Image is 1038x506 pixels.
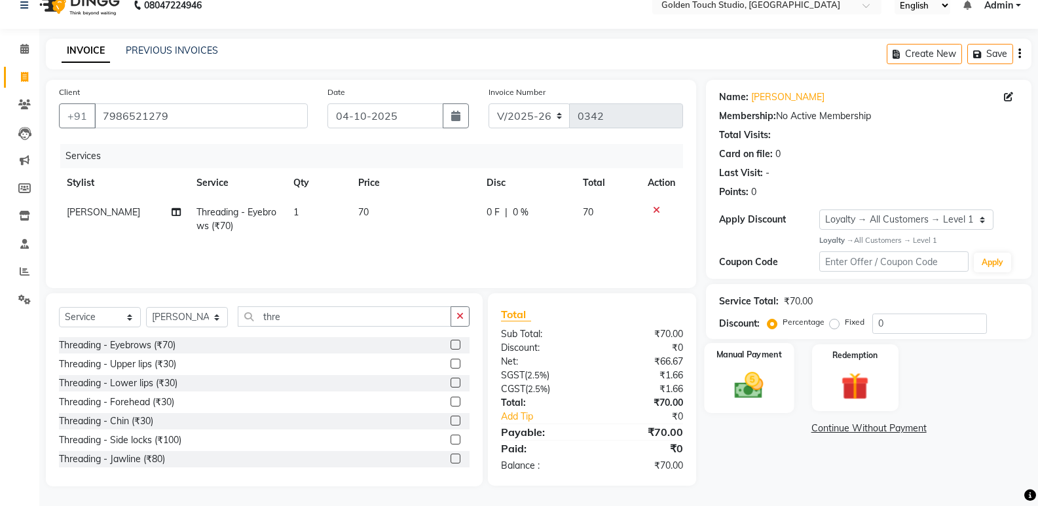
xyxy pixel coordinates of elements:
[487,206,500,219] span: 0 F
[505,206,508,219] span: |
[59,414,153,428] div: Threading - Chin (₹30)
[59,357,176,371] div: Threading - Upper lips (₹30)
[719,255,819,269] div: Coupon Code
[350,168,479,198] th: Price
[967,44,1013,64] button: Save
[719,128,771,142] div: Total Visits:
[62,39,110,63] a: INVOICE
[609,410,693,424] div: ₹0
[59,376,177,390] div: Threading - Lower lips (₹30)
[491,410,609,424] a: Add Tip
[719,109,1018,123] div: No Active Membership
[719,295,779,308] div: Service Total:
[719,147,773,161] div: Card on file:
[501,308,531,321] span: Total
[819,235,1018,246] div: All Customers → Level 1
[94,103,308,128] input: Search by Name/Mobile/Email/Code
[592,441,693,456] div: ₹0
[501,369,525,381] span: SGST
[293,206,299,218] span: 1
[719,185,749,199] div: Points:
[974,253,1011,272] button: Apply
[592,327,693,341] div: ₹70.00
[766,166,769,180] div: -
[358,206,369,218] span: 70
[528,384,547,394] span: 2.5%
[59,395,174,409] div: Threading - Forehead (₹30)
[60,144,693,168] div: Services
[196,206,276,232] span: Threading - Eyebrows (₹70)
[501,383,525,395] span: CGST
[709,422,1029,435] a: Continue Without Payment
[59,433,181,447] div: Threading - Side locks (₹100)
[592,459,693,473] div: ₹70.00
[491,382,592,396] div: ( )
[491,424,592,440] div: Payable:
[479,168,576,198] th: Disc
[719,109,776,123] div: Membership:
[59,452,165,466] div: Threading - Jawline (₹80)
[784,295,813,308] div: ₹70.00
[491,369,592,382] div: ( )
[751,90,825,104] a: [PERSON_NAME]
[592,355,693,369] div: ₹66.67
[592,424,693,440] div: ₹70.00
[832,369,878,404] img: _gift.svg
[491,441,592,456] div: Paid:
[716,348,782,361] label: Manual Payment
[887,44,962,64] button: Create New
[775,147,781,161] div: 0
[238,306,451,327] input: Search or Scan
[783,316,825,328] label: Percentage
[59,168,189,198] th: Stylist
[845,316,864,328] label: Fixed
[592,396,693,410] div: ₹70.00
[491,396,592,410] div: Total:
[491,355,592,369] div: Net:
[726,369,772,402] img: _cash.svg
[527,370,547,380] span: 2.5%
[286,168,350,198] th: Qty
[59,103,96,128] button: +91
[592,382,693,396] div: ₹1.66
[489,86,546,98] label: Invoice Number
[592,341,693,355] div: ₹0
[719,213,819,226] div: Apply Discount
[59,86,80,98] label: Client
[67,206,140,218] span: [PERSON_NAME]
[327,86,345,98] label: Date
[189,168,286,198] th: Service
[583,206,593,218] span: 70
[491,327,592,341] div: Sub Total:
[592,369,693,382] div: ₹1.66
[832,350,878,361] label: Redemption
[751,185,756,199] div: 0
[59,338,176,352] div: Threading - Eyebrows (₹70)
[640,168,683,198] th: Action
[719,166,763,180] div: Last Visit:
[513,206,528,219] span: 0 %
[819,251,969,272] input: Enter Offer / Coupon Code
[491,341,592,355] div: Discount:
[491,459,592,473] div: Balance :
[126,45,218,56] a: PREVIOUS INVOICES
[819,236,854,245] strong: Loyalty →
[719,317,760,331] div: Discount:
[719,90,749,104] div: Name:
[575,168,640,198] th: Total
